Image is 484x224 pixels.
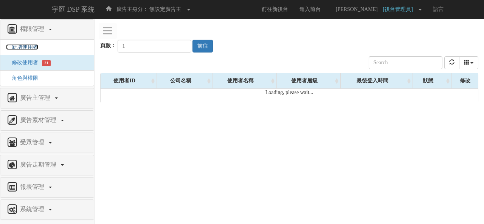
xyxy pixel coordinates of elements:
[452,73,478,88] div: 修改
[6,159,88,171] a: 廣告走期管理
[18,161,60,168] span: 廣告走期管理
[277,73,340,88] div: 使用者層級
[18,184,48,190] span: 報表管理
[341,73,413,88] div: 最後登入時間
[101,73,157,88] div: 使用者ID
[6,181,88,193] a: 報表管理
[6,44,38,50] a: 新增使用者
[332,6,382,12] span: [PERSON_NAME]
[101,89,478,103] div: Loading, please wait...
[6,114,88,127] a: 廣告素材管理
[6,137,88,149] a: 受眾管理
[18,94,54,101] span: 廣告主管理
[192,40,213,53] button: 前往
[6,92,88,104] a: 廣告主管理
[444,56,459,69] button: refresh
[18,117,60,123] span: 廣告素材管理
[149,6,181,12] span: 無設定廣告主
[213,73,276,88] div: 使用者名稱
[369,56,442,69] input: Search
[413,73,452,88] div: 狀態
[100,42,116,49] label: 頁數：
[18,26,48,32] span: 權限管理
[157,73,212,88] div: 公司名稱
[6,204,88,216] a: 系統管理
[6,23,88,36] a: 權限管理
[6,75,38,81] a: 角色與權限
[42,60,51,66] span: 21
[459,56,479,69] button: columns
[383,6,416,12] span: [後台管理員]
[18,139,48,145] span: 受眾管理
[18,206,48,212] span: 系統管理
[459,56,479,69] div: Columns
[6,60,38,65] a: 修改使用者
[116,6,148,12] span: 廣告主身分：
